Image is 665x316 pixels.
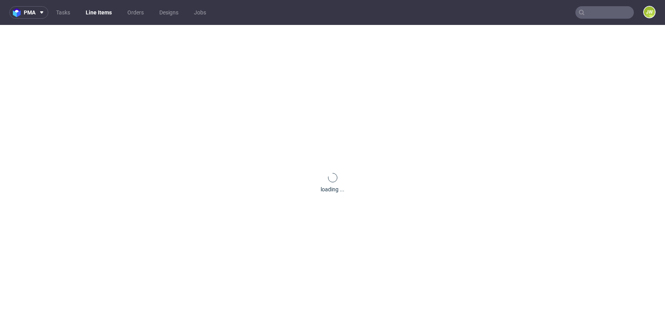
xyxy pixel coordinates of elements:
a: Designs [155,6,183,19]
a: Tasks [51,6,75,19]
div: loading ... [321,185,344,193]
a: Orders [123,6,148,19]
a: Jobs [189,6,211,19]
span: pma [24,10,35,15]
img: logo [13,8,24,17]
figcaption: JW [644,7,655,18]
a: Line Items [81,6,116,19]
button: pma [9,6,48,19]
